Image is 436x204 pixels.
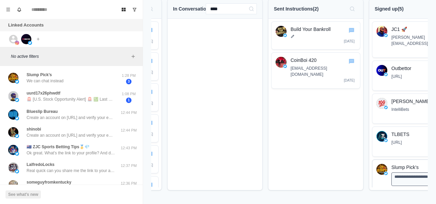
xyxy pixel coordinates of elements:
[8,73,18,83] img: picture
[15,41,19,45] img: picture
[27,115,115,121] p: Create an account on [URL] and verify your email. Click the pink “+” at the top — that converts y...
[8,91,18,101] img: picture
[129,4,140,15] button: Show unread conversations
[126,79,131,84] span: 3
[8,163,18,173] img: picture
[384,106,388,109] img: twitter
[8,127,18,137] img: picture
[14,4,25,15] button: Notifications
[126,98,131,103] span: 1
[348,57,355,65] button: Go to chat
[384,172,388,175] img: twitter
[15,152,19,156] img: picture
[347,3,358,14] button: Search
[376,131,387,142] img: TLBETS
[3,4,14,15] button: Menu
[376,98,387,109] img: Michael Connor
[344,78,355,83] p: [DATE]
[274,5,319,13] p: Sent Instructions ( 2 )
[34,35,42,43] button: Add account
[27,150,115,156] p: Ok great. What's the link to your profile? And did u hit the pink + to convert your acc to tipste...
[120,91,137,97] p: 1:08 PM
[118,4,129,15] button: Board View
[27,90,60,96] p: uurd17x26phwdtf
[120,181,137,186] p: 12:36 PM
[15,116,19,120] img: picture
[8,145,18,155] img: picture
[120,128,137,133] p: 12:44 PM
[173,5,215,13] p: In Conversation ( 0 )
[120,110,137,116] p: 12:44 PM
[15,169,19,173] img: picture
[291,26,356,33] p: Build Your Bankroll
[27,72,52,78] p: Slump Pick’s
[120,163,137,169] p: 12:37 PM
[291,65,356,78] p: [EMAIL_ADDRESS][DOMAIN_NAME]
[15,134,19,138] img: picture
[276,57,286,68] img: CoinBoi 420
[27,161,54,168] p: LalfredoLocks
[27,108,58,115] p: Blueslip Bureau
[375,5,404,13] p: Signed up ( 5 )
[8,22,44,29] p: Linked Accounts
[384,34,388,37] img: twitter
[348,27,355,34] button: Go to chat
[27,144,90,150] p: 🇳🇿 ZJC Sports Betting Tips🥇💎
[27,78,64,84] p: We can chat instead
[376,164,387,175] img: Slump Pick’s
[8,180,18,190] img: picture
[120,73,137,79] p: 1:28 PM
[344,39,355,44] p: [DATE]
[129,52,137,61] button: Add filters
[376,26,387,37] img: JC1 🚀
[11,53,129,60] p: No active filters
[283,65,287,68] img: twitter
[276,26,286,37] img: Build Your Bankroll
[246,3,257,14] button: Search
[21,34,31,44] img: picture
[27,132,115,138] p: Create an account on [URL] and verify your email. Click the pink “+” at the top — that converts y...
[283,34,287,37] img: twitter
[291,57,356,64] p: CoinBoi 420
[27,126,41,132] p: shinobi
[28,41,32,45] img: picture
[8,109,18,120] img: picture
[376,65,387,76] img: Outbettor
[27,179,71,185] p: someguyfromkentucky
[15,80,19,84] img: picture
[5,190,41,199] button: See what's new
[27,96,115,102] p: 🚨 [U.S. Stock Opportunity Alert] 🚨 💹 Last week, thousands of [DEMOGRAPHIC_DATA] stock traders in ...
[120,145,137,151] p: 12:43 PM
[15,98,19,102] img: picture
[27,168,115,174] p: Real quick can you share me the link to your account and your email you used to sign up?
[384,139,388,142] img: twitter
[384,73,388,76] img: twitter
